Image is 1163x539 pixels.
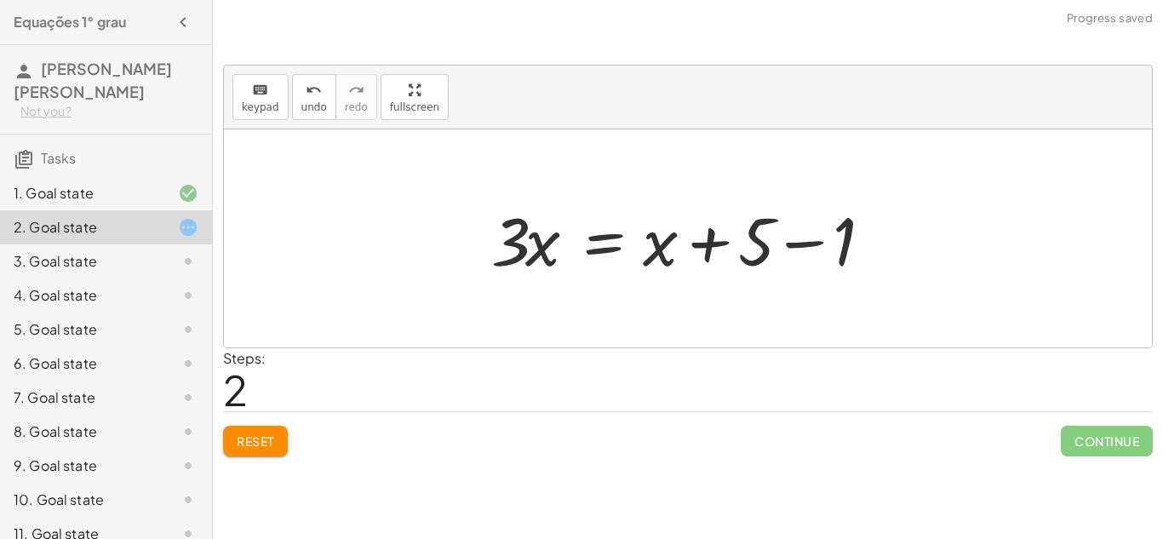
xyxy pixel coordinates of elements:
span: Tasks [41,149,76,167]
i: keyboard [252,80,268,100]
span: fullscreen [390,101,439,113]
div: 9. Goal state [14,456,151,476]
i: Task not started. [178,353,198,374]
div: 1. Goal state [14,183,151,204]
i: Task not started. [178,490,198,510]
i: redo [348,80,364,100]
span: undo [301,101,327,113]
i: undo [306,80,322,100]
span: [PERSON_NAME] [PERSON_NAME] [14,59,172,101]
div: 10. Goal state [14,490,151,510]
span: keypad [242,101,279,113]
span: Reset [237,433,274,449]
div: 3. Goal state [14,251,151,272]
div: 7. Goal state [14,387,151,408]
button: redoredo [335,74,377,120]
div: 5. Goal state [14,319,151,340]
div: 2. Goal state [14,217,151,238]
div: 8. Goal state [14,421,151,442]
h4: Equações 1° grau [14,12,126,32]
span: redo [345,101,368,113]
i: Task started. [178,217,198,238]
div: 4. Goal state [14,285,151,306]
i: Task not started. [178,285,198,306]
button: keyboardkeypad [232,74,289,120]
div: 6. Goal state [14,353,151,374]
i: Task not started. [178,319,198,340]
i: Task finished and correct. [178,183,198,204]
button: Reset [223,426,288,456]
i: Task not started. [178,251,198,272]
i: Task not started. [178,456,198,476]
button: fullscreen [381,74,449,120]
span: 2 [223,364,248,416]
button: undoundo [292,74,336,120]
i: Task not started. [178,421,198,442]
div: Not you? [20,103,198,120]
i: Task not started. [178,387,198,408]
label: Steps: [223,349,266,367]
span: Progress saved [1067,10,1153,27]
